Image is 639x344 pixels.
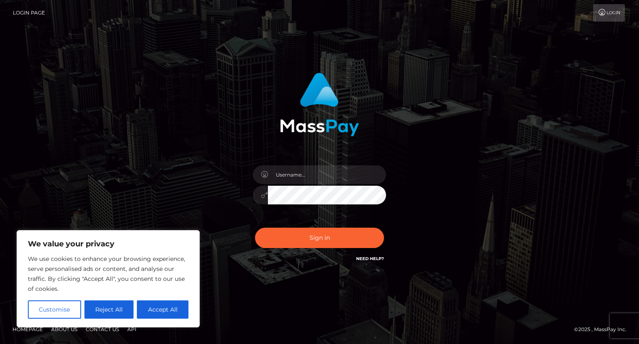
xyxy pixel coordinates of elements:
[13,4,45,22] a: Login Page
[17,230,200,327] div: We value your privacy
[280,73,359,136] img: MassPay Login
[28,254,188,294] p: We use cookies to enhance your browsing experience, serve personalised ads or content, and analys...
[28,300,81,319] button: Customise
[268,165,386,184] input: Username...
[48,323,81,336] a: About Us
[593,4,625,22] a: Login
[137,300,188,319] button: Accept All
[9,323,46,336] a: Homepage
[356,256,384,261] a: Need Help?
[84,300,134,319] button: Reject All
[574,325,633,334] div: © 2025 , MassPay Inc.
[255,228,384,248] button: Sign in
[82,323,122,336] a: Contact Us
[124,323,140,336] a: API
[28,239,188,249] p: We value your privacy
